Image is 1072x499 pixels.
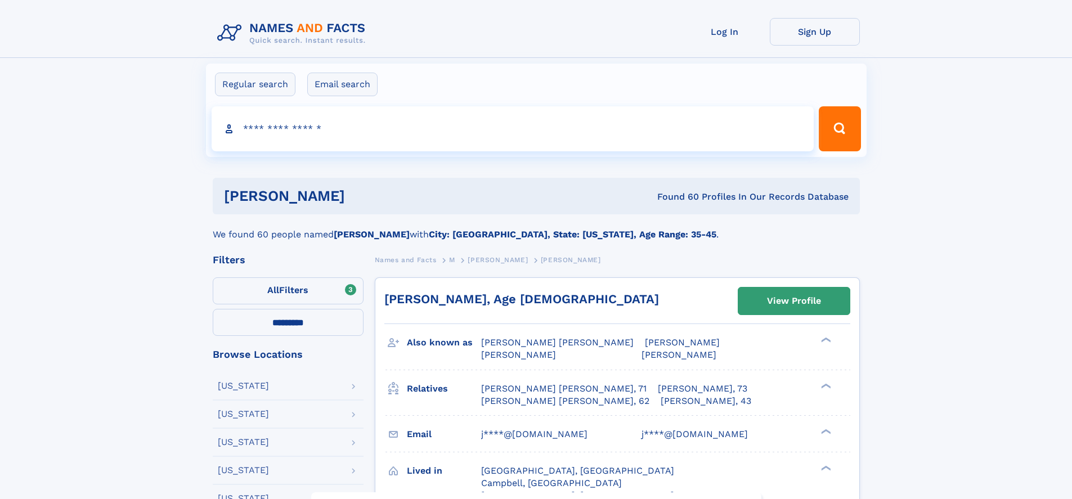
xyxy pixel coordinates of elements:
[481,349,556,360] span: [PERSON_NAME]
[218,410,269,419] div: [US_STATE]
[407,461,481,480] h3: Lived in
[212,106,814,151] input: search input
[407,379,481,398] h3: Relatives
[213,277,364,304] label: Filters
[770,18,860,46] a: Sign Up
[541,256,601,264] span: [PERSON_NAME]
[375,253,437,267] a: Names and Facts
[481,478,622,488] span: Campbell, [GEOGRAPHIC_DATA]
[218,466,269,475] div: [US_STATE]
[218,381,269,390] div: [US_STATE]
[481,383,647,395] a: [PERSON_NAME] [PERSON_NAME], 71
[213,349,364,359] div: Browse Locations
[218,438,269,447] div: [US_STATE]
[661,395,751,407] a: [PERSON_NAME], 43
[642,349,716,360] span: [PERSON_NAME]
[658,383,747,395] a: [PERSON_NAME], 73
[429,229,716,240] b: City: [GEOGRAPHIC_DATA], State: [US_STATE], Age Range: 35-45
[767,288,821,314] div: View Profile
[334,229,410,240] b: [PERSON_NAME]
[818,464,832,471] div: ❯
[481,337,634,348] span: [PERSON_NAME] [PERSON_NAME]
[818,336,832,344] div: ❯
[818,382,832,389] div: ❯
[407,425,481,444] h3: Email
[468,256,528,264] span: [PERSON_NAME]
[407,333,481,352] h3: Also known as
[267,285,279,295] span: All
[468,253,528,267] a: [PERSON_NAME]
[819,106,860,151] button: Search Button
[213,255,364,265] div: Filters
[738,287,850,314] a: View Profile
[449,253,455,267] a: M
[481,465,674,476] span: [GEOGRAPHIC_DATA], [GEOGRAPHIC_DATA]
[680,18,770,46] a: Log In
[501,191,849,203] div: Found 60 Profiles In Our Records Database
[449,256,455,264] span: M
[224,189,501,203] h1: [PERSON_NAME]
[213,18,375,48] img: Logo Names and Facts
[213,214,860,241] div: We found 60 people named with .
[307,73,378,96] label: Email search
[481,395,649,407] a: [PERSON_NAME] [PERSON_NAME], 62
[384,292,659,306] a: [PERSON_NAME], Age [DEMOGRAPHIC_DATA]
[645,337,720,348] span: [PERSON_NAME]
[818,428,832,435] div: ❯
[215,73,295,96] label: Regular search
